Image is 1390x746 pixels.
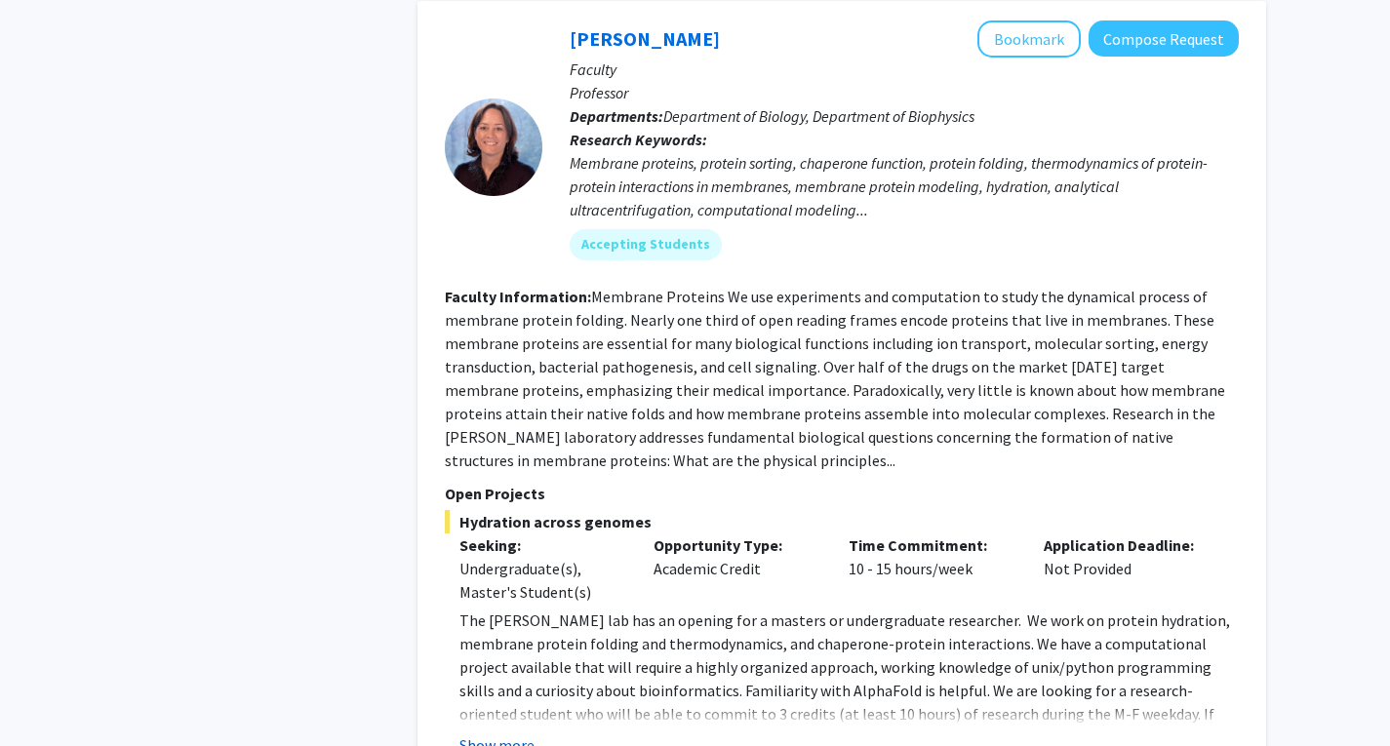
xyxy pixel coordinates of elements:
p: Open Projects [445,482,1239,505]
fg-read-more: Membrane Proteins We use experiments and computation to study the dynamical process of membrane p... [445,287,1225,470]
span: Hydration across genomes [445,510,1239,533]
mat-chip: Accepting Students [570,229,722,260]
p: Application Deadline: [1044,533,1210,557]
div: Undergraduate(s), Master's Student(s) [459,557,625,604]
button: Compose Request to Karen Fleming [1089,20,1239,57]
a: [PERSON_NAME] [570,26,720,51]
p: Time Commitment: [849,533,1014,557]
button: Add Karen Fleming to Bookmarks [977,20,1081,58]
div: Membrane proteins, protein sorting, chaperone function, protein folding, thermodynamics of protei... [570,151,1239,221]
span: Department of Biology, Department of Biophysics [663,106,974,126]
b: Faculty Information: [445,287,591,306]
p: Professor [570,81,1239,104]
div: 10 - 15 hours/week [834,533,1029,604]
p: Seeking: [459,533,625,557]
p: Faculty [570,58,1239,81]
p: Opportunity Type: [654,533,819,557]
b: Research Keywords: [570,130,707,149]
b: Departments: [570,106,663,126]
div: Academic Credit [639,533,834,604]
div: Not Provided [1029,533,1224,604]
iframe: Chat [15,658,83,731]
